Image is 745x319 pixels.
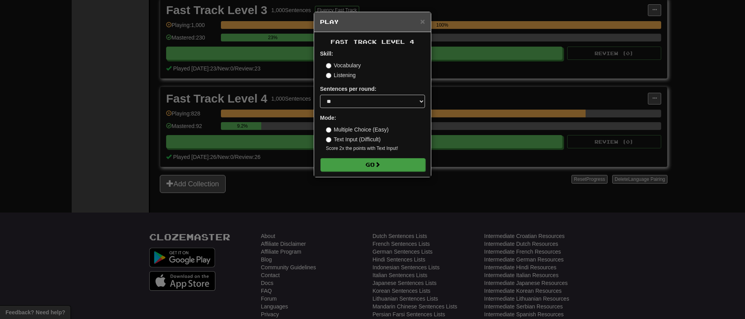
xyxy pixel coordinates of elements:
label: Text Input (Difficult) [326,135,381,143]
strong: Skill: [320,50,333,57]
label: Multiple Choice (Easy) [326,126,389,133]
input: Vocabulary [326,63,331,68]
input: Multiple Choice (Easy) [326,127,331,133]
h5: Play [320,18,425,26]
small: Score 2x the points with Text Input ! [326,145,425,152]
input: Listening [326,73,331,78]
strong: Mode: [320,115,336,121]
span: Fast Track Level 4 [331,38,414,45]
label: Sentences per round: [320,85,376,93]
input: Text Input (Difficult) [326,137,331,142]
button: Close [420,17,425,25]
label: Vocabulary [326,61,361,69]
button: Go [320,158,425,171]
label: Listening [326,71,356,79]
span: × [420,17,425,26]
